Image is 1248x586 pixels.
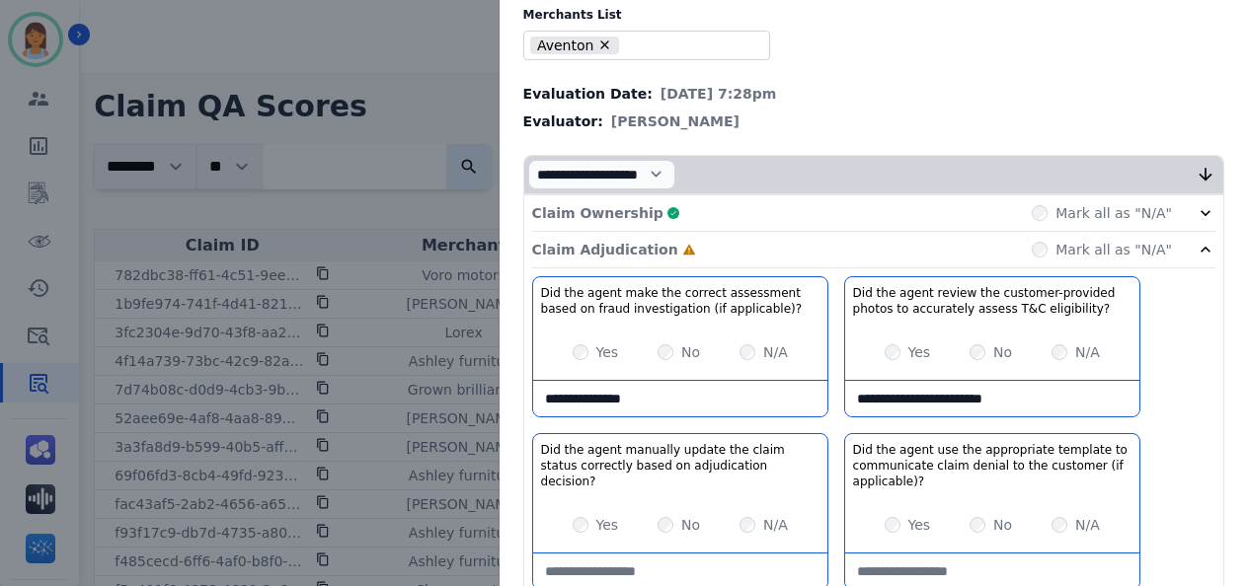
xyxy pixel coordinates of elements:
[681,515,700,535] label: No
[532,240,678,259] p: Claim Adjudication
[532,203,663,223] p: Claim Ownership
[853,285,1131,317] h3: Did the agent review the customer-provided photos to accurately assess T&C eligibility?
[530,37,619,55] li: Aventon
[523,111,1224,131] div: Evaluator:
[596,515,619,535] label: Yes
[611,111,740,131] span: [PERSON_NAME]
[541,285,819,317] h3: Did the agent make the correct assessment based on fraud investigation (if applicable)?
[541,442,819,489] h3: Did the agent manually update the claim status correctly based on adjudication decision?
[908,342,931,362] label: Yes
[597,37,612,52] button: Remove Aventon
[1075,515,1100,535] label: N/A
[908,515,931,535] label: Yes
[763,342,788,362] label: N/A
[993,515,1012,535] label: No
[1055,240,1172,259] label: Mark all as "N/A"
[523,7,1224,23] label: Merchants List
[681,342,700,362] label: No
[993,342,1012,362] label: No
[596,342,619,362] label: Yes
[853,442,1131,489] h3: Did the agent use the appropriate template to communicate claim denial to the customer (if applic...
[661,84,777,104] span: [DATE] 7:28pm
[523,84,1224,104] div: Evaluation Date:
[1075,342,1100,362] label: N/A
[1055,203,1172,223] label: Mark all as "N/A"
[528,34,757,57] ul: selected options
[763,515,788,535] label: N/A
